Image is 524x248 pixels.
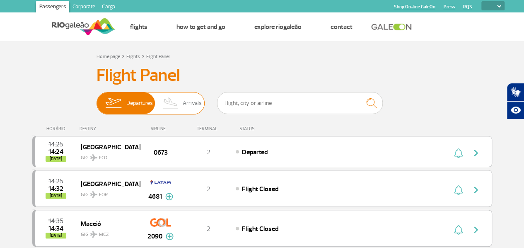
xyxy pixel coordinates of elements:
[130,23,147,31] a: Flights
[148,192,162,202] span: 4681
[99,1,118,14] a: Cargo
[99,231,109,238] span: MCZ
[254,23,302,31] a: Explore RIOgaleão
[48,178,63,184] span: 2025-08-27 14:25:00
[183,92,202,114] span: Arrivals
[146,53,169,60] a: Flight Panel
[159,92,183,114] img: slider-desembarque
[126,53,140,60] a: Flights
[48,149,63,155] span: 2025-08-27 14:24:27
[81,178,134,189] span: [GEOGRAPHIC_DATA]
[126,92,153,114] span: Departures
[454,185,463,195] img: sino-painel-voo.svg
[81,141,134,152] span: [GEOGRAPHIC_DATA]
[81,226,134,238] span: GIG
[46,233,66,238] span: [DATE]
[454,148,463,158] img: sino-painel-voo.svg
[165,193,173,200] img: mais-info-painel-voo.svg
[46,156,66,162] span: [DATE]
[471,148,481,158] img: seta-direita-painel-voo.svg
[99,154,107,162] span: FCO
[507,83,524,119] div: Plugin de acessibilidade da Hand Talk.
[90,191,97,198] img: destiny_airplane.svg
[100,92,126,114] img: slider-embarque
[154,148,168,158] span: 0673
[48,218,63,224] span: 2025-08-27 14:35:00
[207,185,210,193] span: 2
[471,225,481,235] img: seta-direita-painel-voo.svg
[242,185,278,193] span: Flight Closed
[207,225,210,233] span: 2
[394,4,435,10] a: Shop On-line GaleOn
[176,23,225,31] a: How to get and go
[235,126,303,131] div: STATUS
[36,1,69,14] a: Passengers
[80,126,140,131] div: DESTINY
[46,193,66,199] span: [DATE]
[81,218,134,229] span: Maceió
[147,231,162,241] span: 2090
[507,83,524,101] button: Abrir tradutor de língua de sinais.
[142,51,145,61] a: >
[48,226,63,231] span: 2025-08-27 14:34:30
[48,186,63,192] span: 2025-08-27 14:32:05
[331,23,353,31] a: Contact
[217,92,383,114] input: Flight, city or airline
[81,150,134,162] span: GIG
[90,154,97,161] img: destiny_airplane.svg
[242,148,267,156] span: Departed
[97,53,120,60] a: Home page
[97,65,428,86] h3: Flight Panel
[443,4,454,10] a: Press
[454,225,463,235] img: sino-painel-voo.svg
[181,126,235,131] div: TERMINAL
[471,185,481,195] img: seta-direita-painel-voo.svg
[140,126,181,131] div: AIRLINE
[81,187,134,199] span: GIG
[35,126,80,131] div: HORÁRIO
[463,4,472,10] a: RQS
[166,233,174,240] img: mais-info-painel-voo.svg
[242,225,278,233] span: Flight Closed
[99,191,108,199] span: FOR
[207,148,210,156] span: 2
[69,1,99,14] a: Corporate
[90,231,97,238] img: destiny_airplane.svg
[122,51,125,61] a: >
[48,141,63,147] span: 2025-08-27 14:25:00
[507,101,524,119] button: Abrir recursos assistivos.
